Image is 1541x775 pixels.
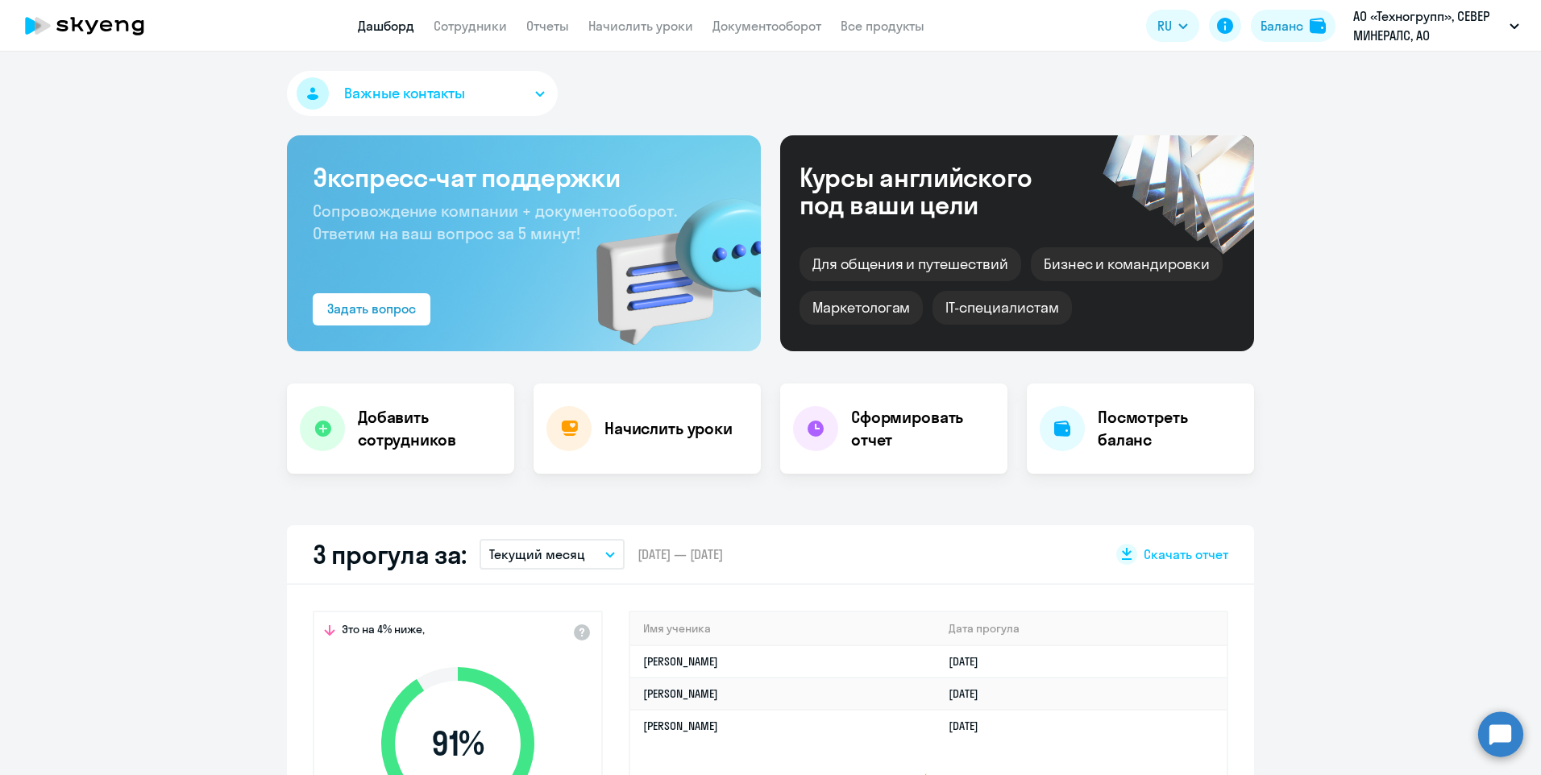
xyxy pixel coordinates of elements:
[573,170,761,351] img: bg-img
[1353,6,1503,45] p: АО «Техногрупп», СЕВЕР МИНЕРАЛС, АО
[1098,406,1241,451] h4: Посмотреть баланс
[1261,16,1303,35] div: Баланс
[630,612,936,645] th: Имя ученика
[358,406,501,451] h4: Добавить сотрудников
[1031,247,1223,281] div: Бизнес и командировки
[851,406,995,451] h4: Сформировать отчет
[1345,6,1527,45] button: АО «Техногрупп», СЕВЕР МИНЕРАЛС, АО
[1144,545,1228,563] span: Скачать отчет
[643,719,718,733] a: [PERSON_NAME]
[604,417,733,440] h4: Начислить уроки
[342,622,425,641] span: Это на 4% ниже,
[327,299,416,318] div: Задать вопрос
[588,18,693,34] a: Начислить уроки
[800,247,1021,281] div: Для общения и путешествий
[434,18,507,34] a: Сотрудники
[313,161,735,193] h3: Экспресс-чат поддержки
[480,539,625,570] button: Текущий месяц
[800,291,923,325] div: Маркетологам
[287,71,558,116] button: Важные контакты
[365,724,550,763] span: 91 %
[949,654,991,669] a: [DATE]
[949,719,991,733] a: [DATE]
[712,18,821,34] a: Документооборот
[313,538,467,570] h2: 3 прогула за:
[1157,16,1172,35] span: RU
[344,83,465,104] span: Важные контакты
[800,164,1075,218] div: Курсы английского под ваши цели
[489,545,585,564] p: Текущий месяц
[1251,10,1335,42] button: Балансbalance
[949,686,991,701] a: [DATE]
[1146,10,1199,42] button: RU
[841,18,924,34] a: Все продукты
[358,18,414,34] a: Дашборд
[1310,18,1326,34] img: balance
[313,201,677,243] span: Сопровождение компании + документооборот. Ответим на ваш вопрос за 5 минут!
[936,612,1227,645] th: Дата прогула
[932,291,1071,325] div: IT-специалистам
[638,545,723,563] span: [DATE] — [DATE]
[313,293,430,325] button: Задать вопрос
[643,654,718,669] a: [PERSON_NAME]
[526,18,569,34] a: Отчеты
[643,686,718,701] a: [PERSON_NAME]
